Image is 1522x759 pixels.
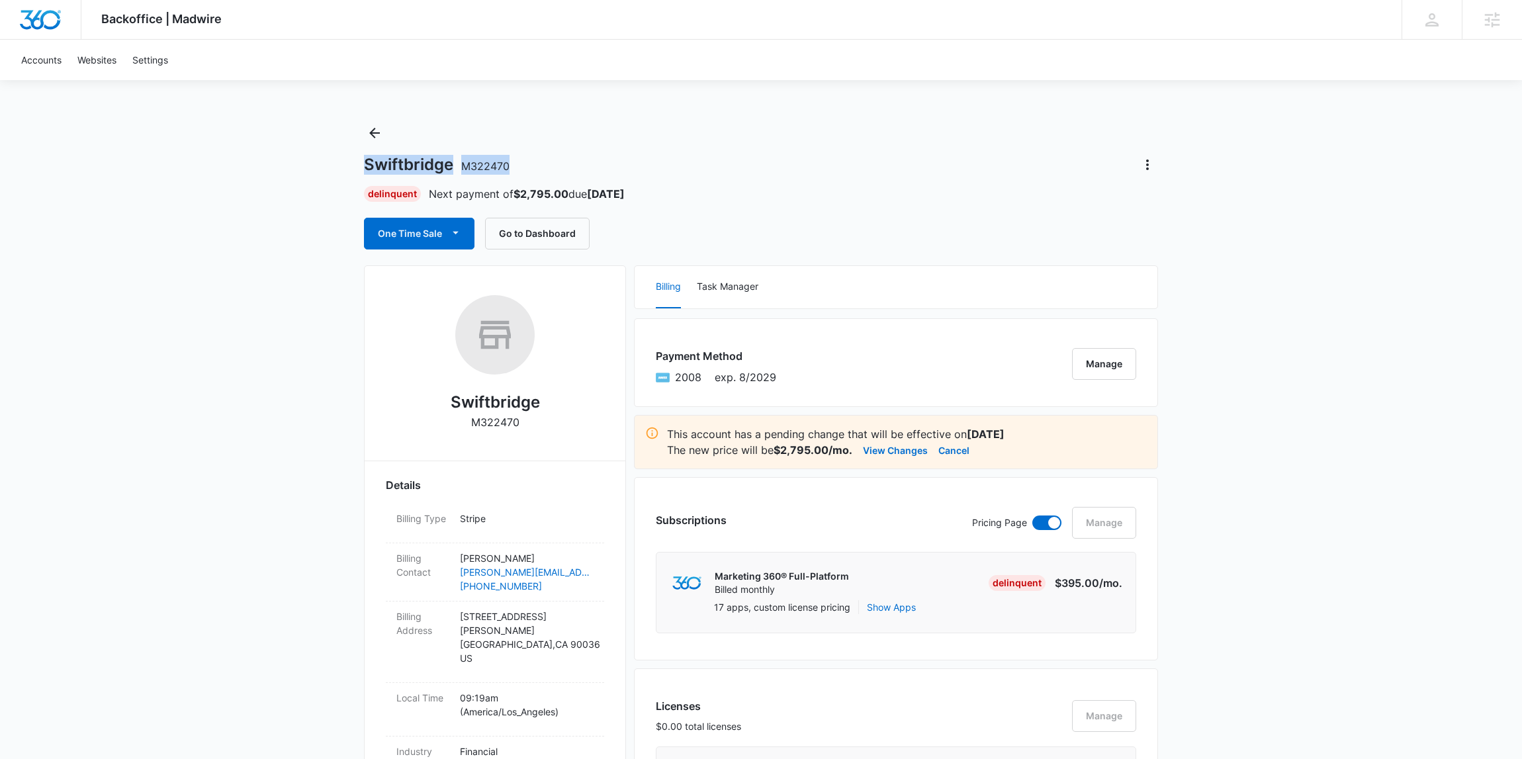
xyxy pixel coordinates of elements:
img: marketing360Logo [672,576,701,590]
button: View Changes [863,442,928,458]
button: Manage [1072,348,1136,380]
button: Go to Dashboard [485,218,590,249]
button: Actions [1137,154,1158,175]
span: M322470 [461,159,510,173]
dt: Local Time [396,691,449,705]
a: Settings [124,40,176,80]
p: Marketing 360® Full-Platform [715,570,849,583]
div: Billing TypeStripe [386,504,604,543]
button: Back [364,122,385,144]
dt: Billing Contact [396,551,449,579]
p: Pricing Page [972,515,1027,530]
div: Delinquent [364,186,421,202]
p: Stripe [460,512,594,525]
a: [PHONE_NUMBER] [460,579,594,593]
strong: $2,795.00/mo. [774,443,852,457]
div: Local Time09:19am (America/Los_Angeles) [386,683,604,737]
span: Backoffice | Madwire [101,12,222,26]
strong: $2,795.00 [514,187,568,201]
h3: Licenses [656,698,741,714]
button: Task Manager [697,266,758,308]
span: exp. 8/2029 [715,369,776,385]
div: Billing Address[STREET_ADDRESS][PERSON_NAME][GEOGRAPHIC_DATA],CA 90036US [386,602,604,683]
h2: Swiftbridge [451,390,540,414]
span: American Express ending with [675,369,701,385]
span: /mo. [1099,576,1122,590]
h3: Payment Method [656,348,776,364]
a: Accounts [13,40,69,80]
p: Next payment of due [429,186,625,202]
dt: Billing Address [396,609,449,637]
p: M322470 [471,414,519,430]
p: $0.00 total licenses [656,719,741,733]
a: [PERSON_NAME][EMAIL_ADDRESS][DOMAIN_NAME] [460,565,594,579]
p: This account has a pending change that will be effective on [667,426,1147,442]
a: Websites [69,40,124,80]
p: 09:19am ( America/Los_Angeles ) [460,691,594,719]
span: Details [386,477,421,493]
p: [PERSON_NAME] [460,551,594,565]
div: Billing Contact[PERSON_NAME][PERSON_NAME][EMAIL_ADDRESS][DOMAIN_NAME][PHONE_NUMBER] [386,543,604,602]
p: $395.00 [1055,575,1122,591]
dt: Billing Type [396,512,449,525]
button: Show Apps [867,600,916,614]
p: The new price will be [667,442,852,458]
p: Billed monthly [715,583,849,596]
strong: [DATE] [967,427,1005,441]
button: Billing [656,266,681,308]
p: 17 apps, custom license pricing [714,600,850,614]
dt: Industry [396,744,449,758]
p: [STREET_ADDRESS][PERSON_NAME] [GEOGRAPHIC_DATA] , CA 90036 US [460,609,594,665]
strong: [DATE] [587,187,625,201]
h1: Swiftbridge [364,155,510,175]
button: One Time Sale [364,218,474,249]
h3: Subscriptions [656,512,727,528]
div: Delinquent [989,575,1046,591]
p: Financial [460,744,594,758]
button: Cancel [938,442,969,458]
